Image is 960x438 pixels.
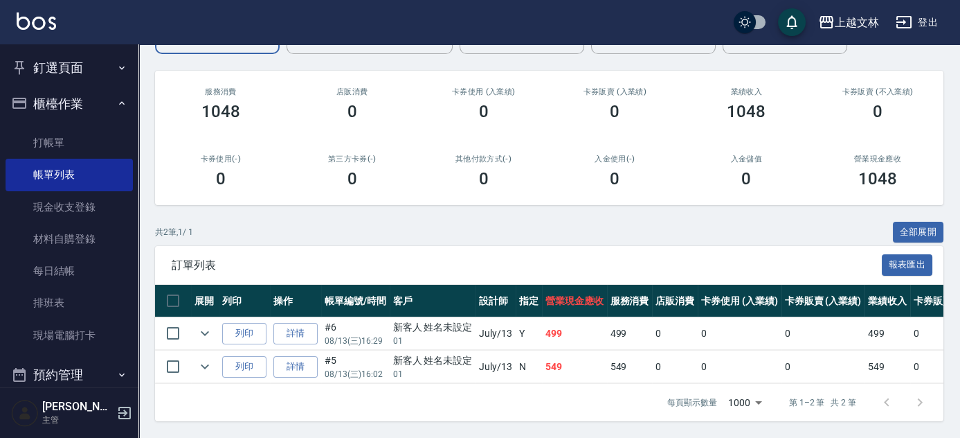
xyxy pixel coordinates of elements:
td: 549 [864,351,910,383]
a: 現金收支登錄 [6,191,133,223]
th: 設計師 [476,285,516,317]
th: 操作 [270,285,321,317]
button: 報表匯出 [882,254,933,276]
button: 釘選頁面 [6,50,133,86]
td: Y [516,317,542,350]
th: 指定 [516,285,542,317]
p: 01 [393,335,473,347]
button: 櫃檯作業 [6,86,133,122]
h2: 入金儲值 [697,155,795,164]
h3: 0 [347,169,357,189]
th: 展開 [191,285,219,317]
h3: 0 [610,102,619,121]
td: 499 [864,317,910,350]
th: 店販消費 [652,285,698,317]
h2: 入金使用(-) [565,155,664,164]
h2: 卡券販賣 (入業績) [565,87,664,96]
h2: 店販消費 [303,87,401,96]
td: 0 [698,317,781,350]
h2: 卡券使用(-) [172,155,270,164]
h3: 1048 [858,169,897,189]
div: 新客人 姓名未設定 [393,320,473,335]
a: 材料自購登錄 [6,223,133,255]
h3: 0 [873,102,882,121]
h3: 0 [216,169,226,189]
td: 0 [652,317,698,350]
td: 549 [607,351,653,383]
div: 1000 [723,384,767,421]
th: 列印 [219,285,270,317]
div: 新客人 姓名未設定 [393,353,473,368]
h3: 1048 [201,102,240,121]
td: 0 [652,351,698,383]
td: July /13 [476,351,516,383]
a: 打帳單 [6,127,133,159]
p: 08/13 (三) 16:02 [325,368,386,380]
p: 08/13 (三) 16:29 [325,335,386,347]
h3: 0 [479,102,489,121]
h3: 0 [741,169,751,189]
td: July /13 [476,317,516,350]
a: 詳情 [273,323,318,344]
button: expand row [194,356,215,377]
th: 帳單編號/時間 [321,285,390,317]
td: 0 [781,317,865,350]
h2: 卡券販賣 (不入業績) [828,87,927,96]
td: 0 [698,351,781,383]
p: 共 2 筆, 1 / 1 [155,226,193,238]
a: 帳單列表 [6,159,133,191]
a: 詳情 [273,356,318,378]
a: 報表匯出 [882,258,933,271]
a: 現場電腦打卡 [6,319,133,351]
th: 業績收入 [864,285,910,317]
h3: 0 [479,169,489,189]
button: 全部展開 [893,222,944,243]
td: 549 [542,351,607,383]
button: 預約管理 [6,357,133,393]
h2: 業績收入 [697,87,795,96]
button: 上越文林 [813,8,885,37]
button: save [778,8,806,36]
h2: 卡券使用 (入業績) [435,87,533,96]
button: 登出 [890,10,943,35]
p: 每頁顯示數量 [667,396,717,409]
button: expand row [194,323,215,344]
td: 499 [607,317,653,350]
td: #6 [321,317,390,350]
span: 訂單列表 [172,259,882,272]
img: Logo [17,12,56,30]
a: 每日結帳 [6,255,133,287]
th: 卡券使用 (入業績) [698,285,781,317]
p: 01 [393,368,473,380]
h2: 營業現金應收 [828,155,927,164]
td: #5 [321,351,390,383]
h3: 1048 [727,102,766,121]
th: 服務消費 [607,285,653,317]
p: 主管 [42,414,113,426]
button: 列印 [222,356,266,378]
h3: 0 [610,169,619,189]
h2: 其他付款方式(-) [435,155,533,164]
td: 499 [542,317,607,350]
h3: 0 [347,102,357,121]
td: 0 [781,351,865,383]
h3: 服務消費 [172,87,270,96]
th: 客戶 [390,285,476,317]
p: 第 1–2 筆 共 2 筆 [789,396,856,409]
h5: [PERSON_NAME] [42,400,113,414]
button: 列印 [222,323,266,344]
th: 營業現金應收 [542,285,607,317]
th: 卡券販賣 (入業績) [781,285,865,317]
h2: 第三方卡券(-) [303,155,401,164]
a: 排班表 [6,287,133,319]
img: Person [11,399,39,427]
div: 上越文林 [835,14,879,31]
td: N [516,351,542,383]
